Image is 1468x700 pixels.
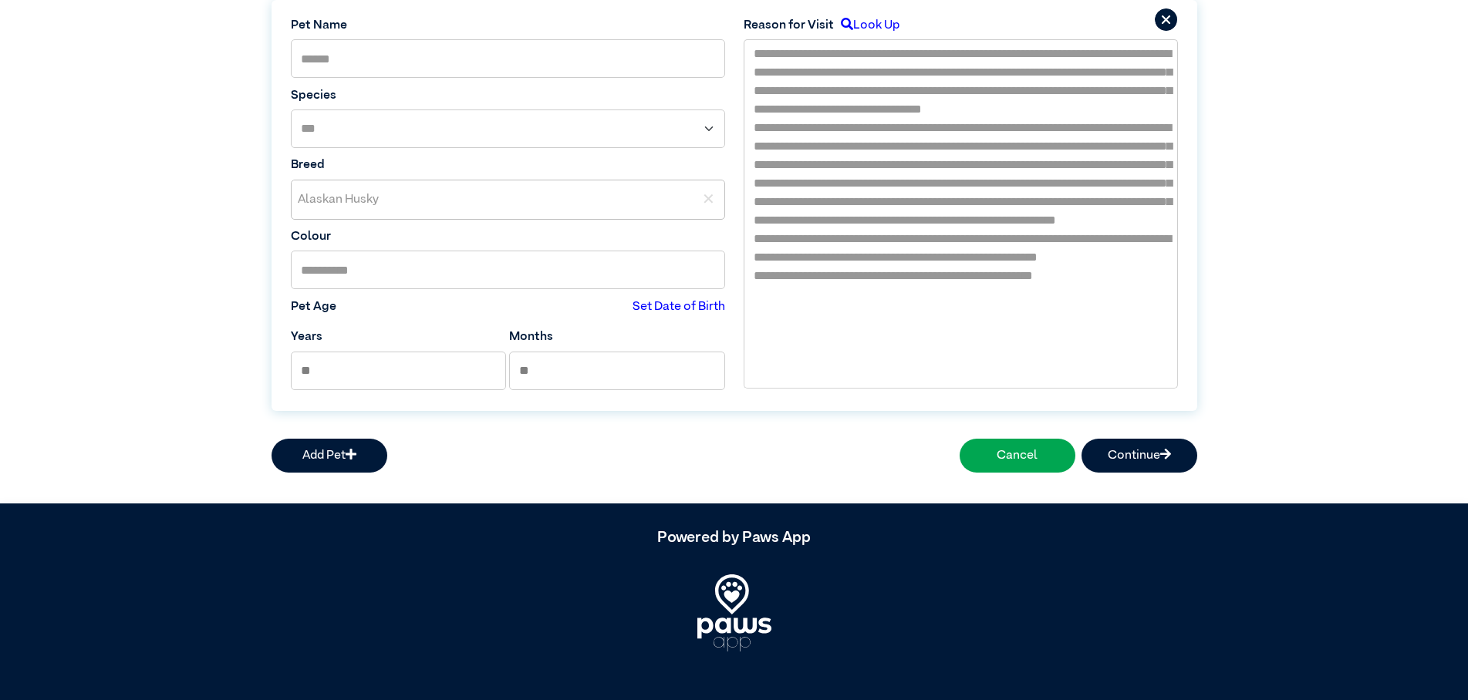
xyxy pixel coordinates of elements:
[633,298,725,316] label: Set Date of Birth
[1082,439,1197,473] button: Continue
[291,227,725,246] label: Colour
[272,528,1197,547] h5: Powered by Paws App
[697,574,771,651] img: PawsApp
[291,298,336,316] label: Pet Age
[291,86,725,105] label: Species
[292,180,694,219] div: Alaskan Husky
[272,439,387,473] button: Add Pet
[834,16,899,35] label: Look Up
[291,156,725,174] label: Breed
[509,328,553,346] label: Months
[291,328,322,346] label: Years
[694,180,724,219] div: ✕
[291,16,725,35] label: Pet Name
[744,16,834,35] label: Reason for Visit
[960,439,1075,473] button: Cancel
